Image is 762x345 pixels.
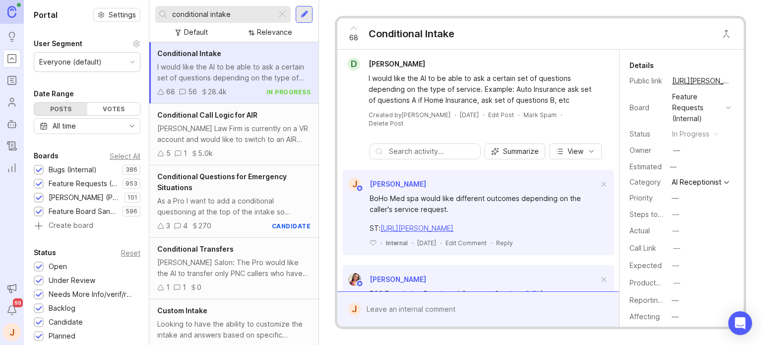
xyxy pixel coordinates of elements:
[121,250,140,256] div: Reset
[257,27,292,38] div: Relevance
[341,58,433,70] a: D[PERSON_NAME]
[157,172,287,192] span: Conditional Questions for Emergency Situations
[630,129,664,139] div: Status
[630,296,683,304] label: Reporting Team
[445,239,487,247] div: Edit Comment
[93,8,140,22] button: Settings
[157,111,257,119] span: Conditional Call Logic for AIR
[157,306,207,315] span: Custom Intake
[630,102,664,113] div: Board
[49,331,75,342] div: Planned
[669,74,734,87] a: [URL][PERSON_NAME]
[342,273,426,286] a: Zuleica Garcia[PERSON_NAME]
[561,111,562,119] div: ·
[34,247,56,259] div: Status
[13,298,23,307] span: 99
[183,282,186,293] div: 1
[728,311,752,335] div: Open Intercom Messenger
[496,239,513,247] div: Reply
[53,121,76,132] div: All time
[157,49,221,58] span: Conditional Intake
[672,295,679,306] div: —
[630,145,664,156] div: Owner
[630,60,654,71] div: Details
[673,277,680,288] div: —
[208,86,227,97] div: 28.4k
[349,32,358,43] span: 68
[126,180,137,188] p: 953
[673,243,680,254] div: —
[386,239,408,247] div: Internal
[3,28,21,46] a: Ideas
[342,178,426,191] a: J[PERSON_NAME]
[716,24,736,44] button: Close button
[184,27,208,38] div: Default
[34,222,140,231] a: Create board
[3,115,21,133] a: Autopilot
[3,323,21,341] button: J
[34,88,74,100] div: Date Range
[412,239,413,247] div: ·
[3,159,21,177] a: Reporting
[197,282,201,293] div: 0
[49,317,83,328] div: Candidate
[483,111,484,119] div: ·
[266,88,311,96] div: in progress
[3,71,21,89] a: Roadmaps
[370,288,598,310] div: FCS Foundation Repair and Concrete Services:
[157,196,311,217] div: As a Pro I want to add a conditional questioning at the top of the intake so emergency calls can ...
[49,261,67,272] div: Open
[670,242,683,255] button: Call Link
[198,220,211,231] div: 270
[485,143,545,159] button: Summarize
[356,185,364,192] img: member badge
[630,278,682,287] label: ProductboardID
[669,208,682,221] button: Steps to Reproduce
[369,60,425,68] span: [PERSON_NAME]
[127,194,137,202] p: 101
[503,146,539,156] span: Summarize
[34,9,58,21] h1: Portal
[348,303,361,316] div: J
[460,111,479,119] a: [DATE]
[3,93,21,111] a: Users
[630,163,662,170] div: Estimated
[172,9,272,20] input: Search...
[630,226,650,235] label: Actual
[568,146,583,156] span: View
[672,193,679,204] div: —
[667,160,680,173] div: —
[49,192,120,203] div: [PERSON_NAME] (Public)
[188,86,197,97] div: 56
[347,58,360,70] div: D
[3,279,21,297] button: Announcements
[518,111,519,119] div: ·
[7,6,16,17] img: Canny Home
[166,148,171,159] div: 5
[348,178,361,191] div: J
[669,224,682,237] button: Actual
[369,111,450,119] div: Created by [PERSON_NAME]
[672,260,679,271] div: —
[440,239,442,247] div: ·
[370,275,426,283] span: [PERSON_NAME]
[149,42,318,104] a: Conditional IntakeI would like the AI to be able to ask a certain set of questions depending on t...
[34,150,59,162] div: Boards
[183,220,188,231] div: 4
[369,73,599,106] div: I would like the AI to be able to ask a certain set of questions depending on the type of service...
[672,179,721,186] div: AI Receptionist
[49,275,95,286] div: Under Review
[488,111,514,119] div: Edit Post
[672,311,679,322] div: —
[369,119,403,128] div: Delete Post
[3,50,21,68] a: Portal
[49,289,135,300] div: Needs More Info/verif/repro
[417,239,436,247] time: [DATE]
[348,273,361,286] img: Zuleica Garcia
[49,178,118,189] div: Feature Requests (Internal)
[124,122,140,130] svg: toggle icon
[149,104,318,165] a: Conditional Call Logic for AIR[PERSON_NAME] Law Firm is currently on a VR account and would like ...
[126,207,137,215] p: 596
[672,225,679,236] div: —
